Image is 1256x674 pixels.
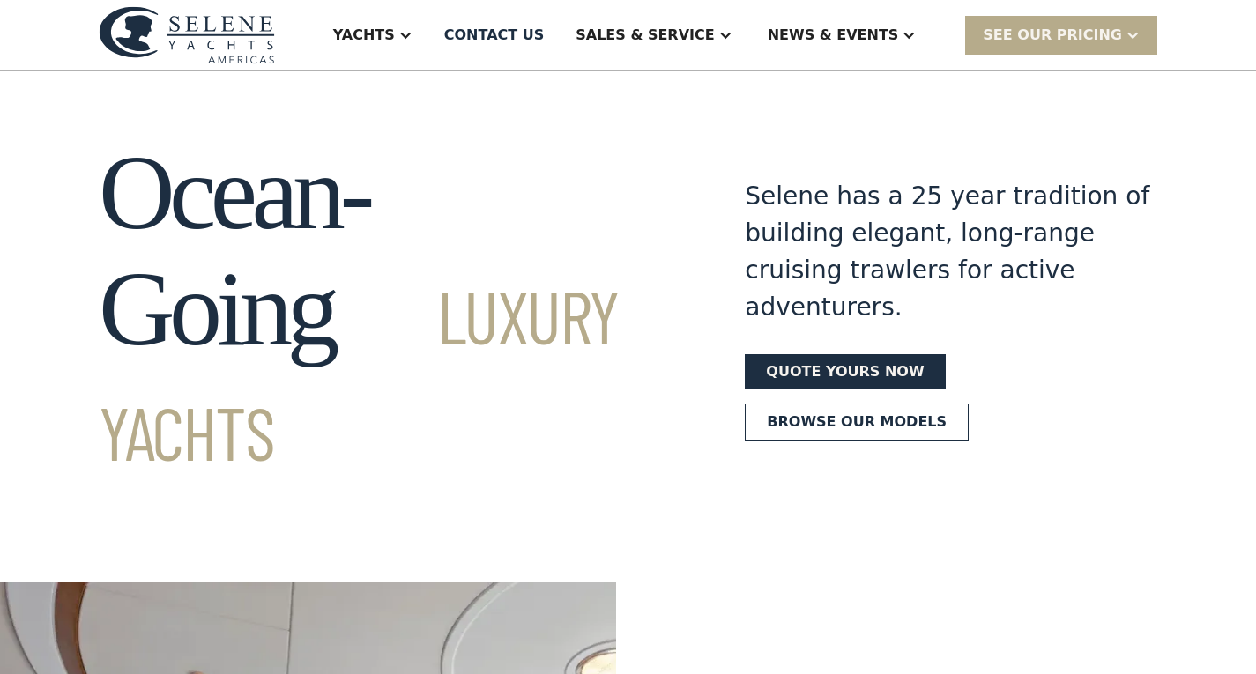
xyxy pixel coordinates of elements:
div: Contact US [444,25,545,46]
div: Yachts [333,25,395,46]
a: Quote yours now [745,354,945,389]
div: Sales & Service [576,25,714,46]
span: Luxury Yachts [99,270,619,476]
div: News & EVENTS [768,25,899,46]
a: Browse our models [745,404,969,441]
div: SEE Our Pricing [965,16,1157,54]
div: Selene has a 25 year tradition of building elegant, long-range cruising trawlers for active adven... [745,178,1150,326]
div: SEE Our Pricing [983,25,1122,46]
h1: Ocean-Going [99,135,681,484]
img: logo [99,6,275,63]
